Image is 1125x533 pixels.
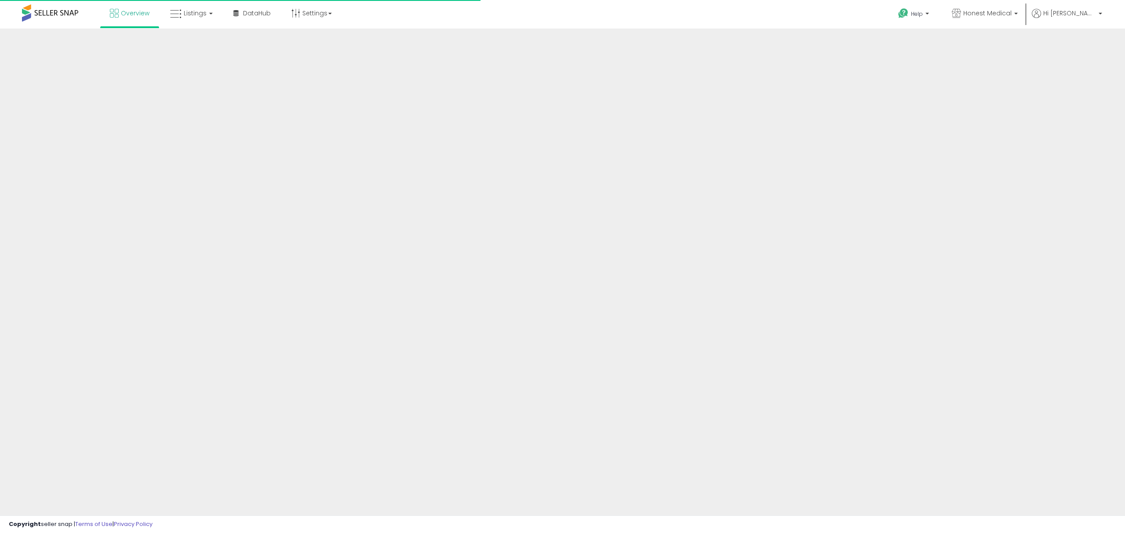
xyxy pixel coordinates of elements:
[1032,9,1102,29] a: Hi [PERSON_NAME]
[243,9,271,18] span: DataHub
[184,9,207,18] span: Listings
[898,8,909,19] i: Get Help
[963,9,1012,18] span: Honest Medical
[121,9,149,18] span: Overview
[1043,9,1096,18] span: Hi [PERSON_NAME]
[891,1,938,29] a: Help
[911,10,923,18] span: Help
